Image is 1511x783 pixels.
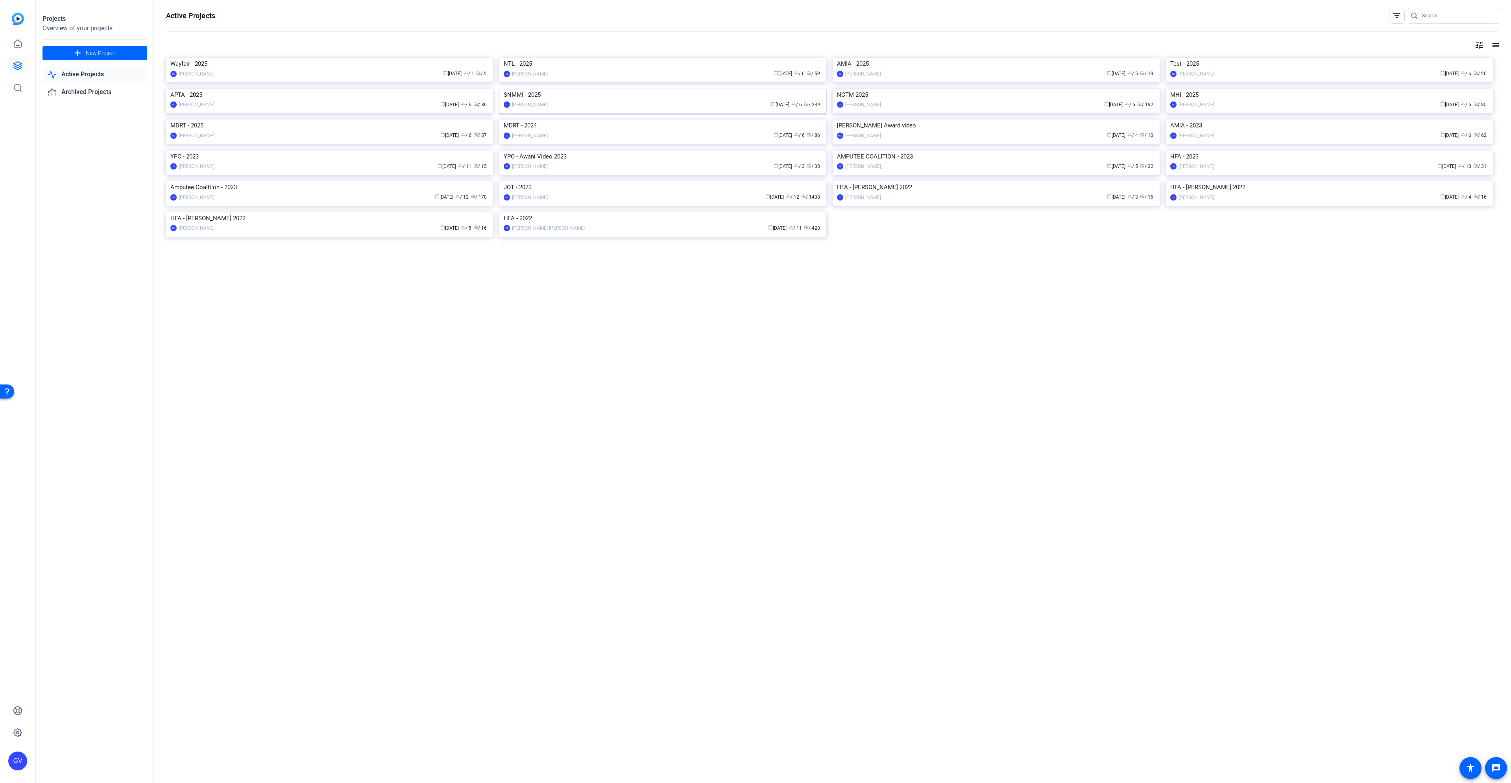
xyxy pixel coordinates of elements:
[473,163,478,168] span: radio
[464,70,468,75] span: group
[73,48,83,58] mat-icon: add
[774,163,778,168] span: calendar_today
[1140,133,1153,138] span: / 10
[12,13,24,25] img: blue-gradient.svg
[794,132,799,137] span: group
[1437,164,1456,169] span: [DATE]
[1440,70,1445,75] span: calendar_today
[473,164,487,169] span: / 15
[837,89,1155,101] div: NCTM 2025
[473,101,478,106] span: radio
[1140,164,1153,169] span: / 32
[8,752,27,770] div: GV
[1170,89,1489,101] div: MHI - 2025
[1461,102,1471,107] span: / 6
[807,164,820,169] span: / 38
[438,164,456,169] span: [DATE]
[1422,11,1493,20] input: Search
[461,133,471,138] span: / 6
[512,162,548,170] div: [PERSON_NAME]
[170,58,489,70] div: Wayfair - 2025
[1440,132,1445,137] span: calendar_today
[464,71,474,76] span: / 1
[1140,163,1145,168] span: radio
[1107,194,1112,199] span: calendar_today
[1104,101,1109,106] span: calendar_today
[170,181,489,193] div: Amputee Coalition - 2023
[512,224,585,232] div: [PERSON_NAME] [PERSON_NAME]
[42,84,147,100] a: Archived Projects
[1170,133,1177,139] div: GV
[837,163,843,169] div: JK
[794,133,805,138] span: / 6
[1170,120,1489,131] div: AMIA - 2023
[1473,194,1478,199] span: radio
[170,194,177,201] div: GR
[1461,194,1465,199] span: group
[1440,71,1459,76] span: [DATE]
[771,101,776,106] span: calendar_today
[837,120,1155,131] div: [PERSON_NAME] Award video
[837,101,843,108] div: SG
[1440,194,1459,200] span: [DATE]
[1125,101,1129,106] span: group
[504,120,822,131] div: MDRT - 2024
[461,225,465,230] span: group
[771,102,789,107] span: [DATE]
[845,70,881,78] div: [PERSON_NAME]
[786,194,791,199] span: group
[170,89,489,101] div: APTA - 2025
[804,225,820,231] span: / 428
[837,133,843,139] div: HDV
[504,194,510,201] div: GR
[1140,194,1153,200] span: / 16
[512,70,548,78] div: [PERSON_NAME]
[1490,41,1499,50] mat-icon: list
[1107,164,1125,169] span: [DATE]
[1473,194,1487,200] span: / 16
[438,163,442,168] span: calendar_today
[179,162,214,170] div: [PERSON_NAME]
[458,164,471,169] span: / 11
[1127,194,1132,199] span: group
[774,71,792,76] span: [DATE]
[458,163,463,168] span: group
[1440,101,1445,106] span: calendar_today
[179,70,214,78] div: [PERSON_NAME]
[794,70,799,75] span: group
[179,193,214,201] div: [PERSON_NAME]
[1473,102,1487,107] span: / 85
[791,101,796,106] span: group
[461,102,471,107] span: / 6
[1473,133,1487,138] span: / 62
[455,194,460,199] span: group
[1170,101,1177,108] div: SG
[1179,193,1214,201] div: [PERSON_NAME]
[768,225,773,230] span: calendar_today
[1474,41,1484,50] mat-icon: tune
[845,193,881,201] div: [PERSON_NAME]
[765,194,784,200] span: [DATE]
[845,101,881,109] div: [PERSON_NAME]
[837,151,1155,162] div: AMPUTEE COALITION - 2023
[504,58,822,70] div: NTL - 2025
[440,133,459,138] span: [DATE]
[440,102,459,107] span: [DATE]
[504,89,822,101] div: SNMMI - 2025
[1440,133,1459,138] span: [DATE]
[473,102,487,107] span: / 86
[1179,101,1214,109] div: [PERSON_NAME]
[42,66,147,83] a: Active Projects
[504,133,510,139] div: JD
[471,194,487,200] span: / 170
[1140,71,1153,76] span: / 19
[512,193,548,201] div: [PERSON_NAME]
[42,14,147,24] div: Projects
[170,133,177,139] div: SG
[170,163,177,169] div: JD
[504,71,510,77] div: SG
[807,133,820,138] span: / 86
[512,101,548,109] div: [PERSON_NAME]
[1437,163,1442,168] span: calendar_today
[471,194,475,199] span: radio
